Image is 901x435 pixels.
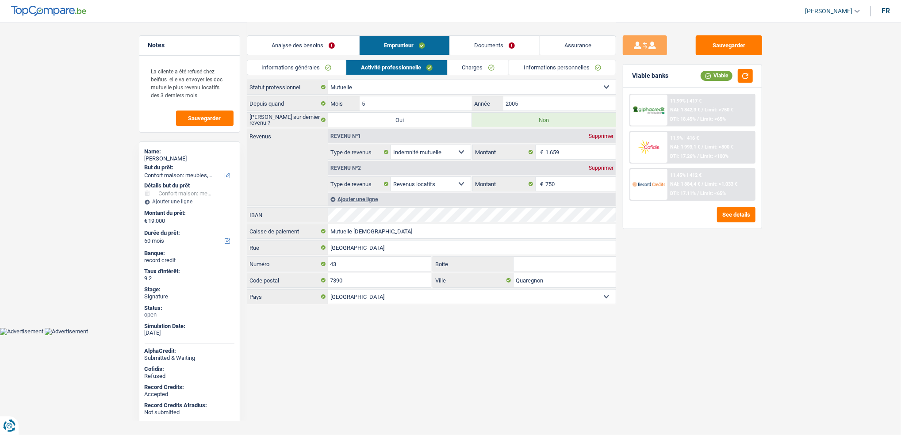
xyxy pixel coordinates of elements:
img: AlphaCredit [633,105,665,115]
div: Submitted & Waiting [145,355,234,362]
span: NAI: 1 842,3 € [670,107,700,113]
span: Limit: <65% [700,191,726,196]
a: Analyse des besoins [247,36,359,55]
div: Ajouter une ligne [145,198,234,205]
div: 11.45% | 412 € [670,172,702,178]
div: Ajouter une ligne [328,193,616,206]
label: Boite [433,257,514,271]
span: Limit: <100% [700,153,728,159]
div: fr [882,7,890,15]
span: € [536,177,545,191]
span: DTI: 17.11% [670,191,696,196]
div: Revenu nº1 [328,134,363,139]
button: See details [717,207,755,222]
div: Viable [701,71,732,80]
div: [DATE] [145,329,234,336]
label: Durée du prêt: [145,229,233,237]
div: 11.99% | 417 € [670,98,702,104]
div: Cofidis: [145,366,234,373]
span: Limit: >800 € [705,144,733,150]
label: Revenus [247,129,328,139]
label: Numéro [247,257,328,271]
label: Statut professionnel [247,80,328,94]
label: IBAN [247,208,328,222]
div: Supprimer [587,165,616,171]
label: Type de revenus [328,145,391,159]
div: 9.2 [145,275,234,282]
label: But du prêt: [145,164,233,171]
div: Revenu nº2 [328,165,363,171]
span: [PERSON_NAME] [805,8,852,15]
label: Montant [473,177,536,191]
a: Assurance [540,36,616,55]
label: Pays [247,290,328,304]
div: Signature [145,293,234,300]
div: Supprimer [587,134,616,139]
div: open [145,311,234,318]
span: DTI: 17.26% [670,153,696,159]
h5: Notes [148,42,231,49]
img: Record Credits [633,176,665,192]
label: [PERSON_NAME] sur dernier revenu ? [247,113,328,127]
div: AlphaCredit: [145,347,234,355]
div: [PERSON_NAME] [145,155,234,162]
span: NAI: 1 884,4 € [670,181,700,187]
span: DTI: 18.45% [670,116,696,122]
a: Documents [450,36,539,55]
button: Sauvegarder [696,35,762,55]
div: Refused [145,373,234,380]
img: TopCompare Logo [11,6,86,16]
a: Activité professionnelle [346,60,447,75]
a: Informations générales [247,60,346,75]
img: Cofidis [633,139,665,155]
span: / [702,144,703,150]
div: Banque: [145,250,234,257]
label: Type de revenus [328,177,391,191]
span: / [702,107,703,113]
label: Année [472,96,503,111]
label: Mois [328,96,360,111]
span: Limit: >750 € [705,107,733,113]
div: Simulation Date: [145,323,234,330]
label: Caisse de paiement [247,224,328,238]
div: Détails but du prêt [145,182,234,189]
div: Status: [145,305,234,312]
span: / [697,116,699,122]
div: Record Credits Atradius: [145,402,234,409]
button: Sauvegarder [176,111,234,126]
div: Accepted [145,391,234,398]
label: Montant du prêt: [145,210,233,217]
div: Name: [145,148,234,155]
label: Code postal [247,273,328,287]
a: Charges [448,60,509,75]
div: record credit [145,257,234,264]
span: Limit: <65% [700,116,726,122]
span: / [702,181,703,187]
div: Stage: [145,286,234,293]
span: Sauvegarder [188,115,221,121]
div: Taux d'intérêt: [145,268,234,275]
span: / [697,153,699,159]
label: Depuis quand [247,96,328,111]
a: Informations personnelles [509,60,616,75]
a: [PERSON_NAME] [798,4,860,19]
div: Record Credits: [145,384,234,391]
label: Ville [433,273,514,287]
input: MM [360,96,472,111]
label: Non [472,113,616,127]
label: Rue [247,240,328,255]
div: Not submitted [145,409,234,416]
label: Montant [473,145,536,159]
span: Limit: >1.033 € [705,181,737,187]
span: / [697,191,699,196]
div: 11.9% | 416 € [670,135,699,141]
span: € [145,217,148,225]
span: NAI: 1 993,1 € [670,144,700,150]
div: Viable banks [632,72,668,80]
label: Oui [328,113,472,127]
img: Advertisement [45,328,88,335]
input: AAAA [503,96,615,111]
span: € [536,145,545,159]
a: Emprunteur [360,36,449,55]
